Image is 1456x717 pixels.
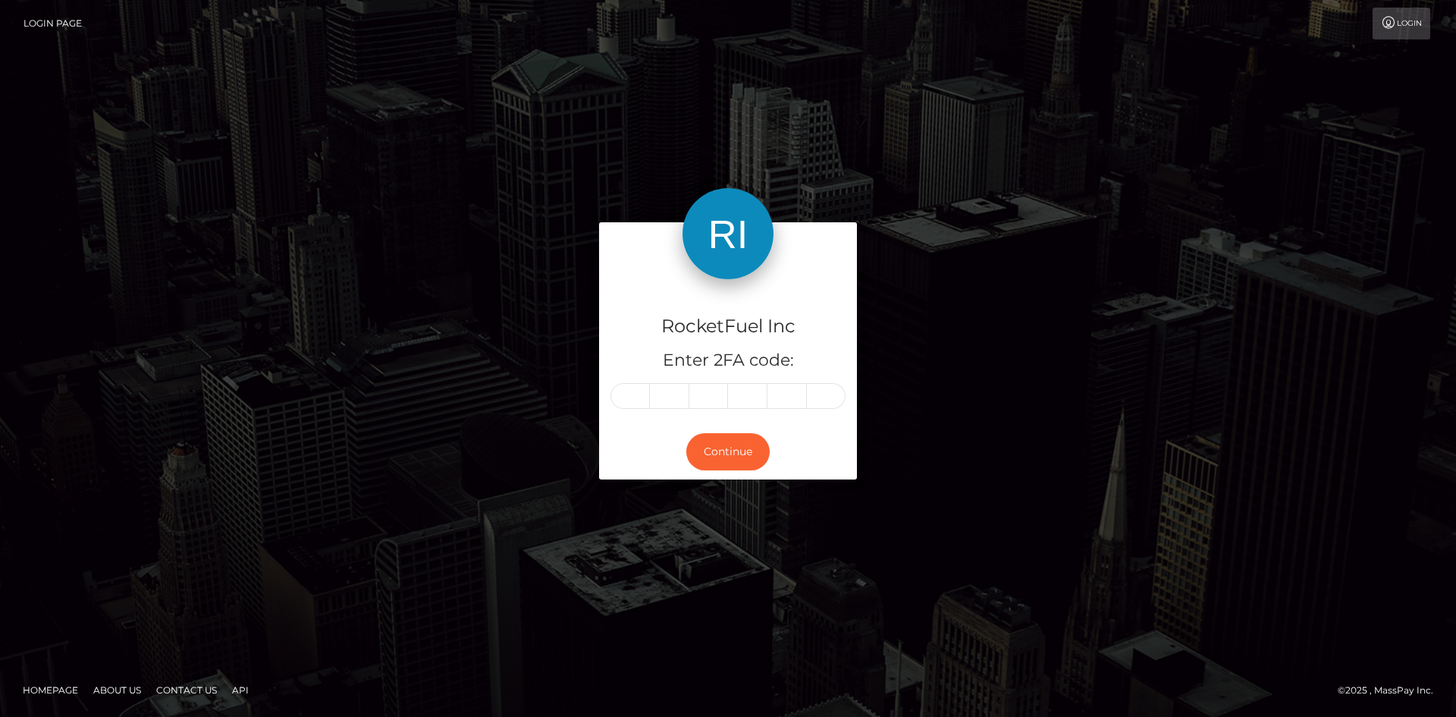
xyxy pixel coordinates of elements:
[87,678,147,702] a: About Us
[1338,682,1445,699] div: © 2025 , MassPay Inc.
[610,313,846,340] h4: RocketFuel Inc
[226,678,255,702] a: API
[682,188,773,279] img: RocketFuel Inc
[150,678,223,702] a: Contact Us
[686,433,770,470] button: Continue
[1373,8,1430,39] a: Login
[24,8,82,39] a: Login Page
[610,349,846,373] h5: Enter 2FA code:
[17,678,84,702] a: Homepage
